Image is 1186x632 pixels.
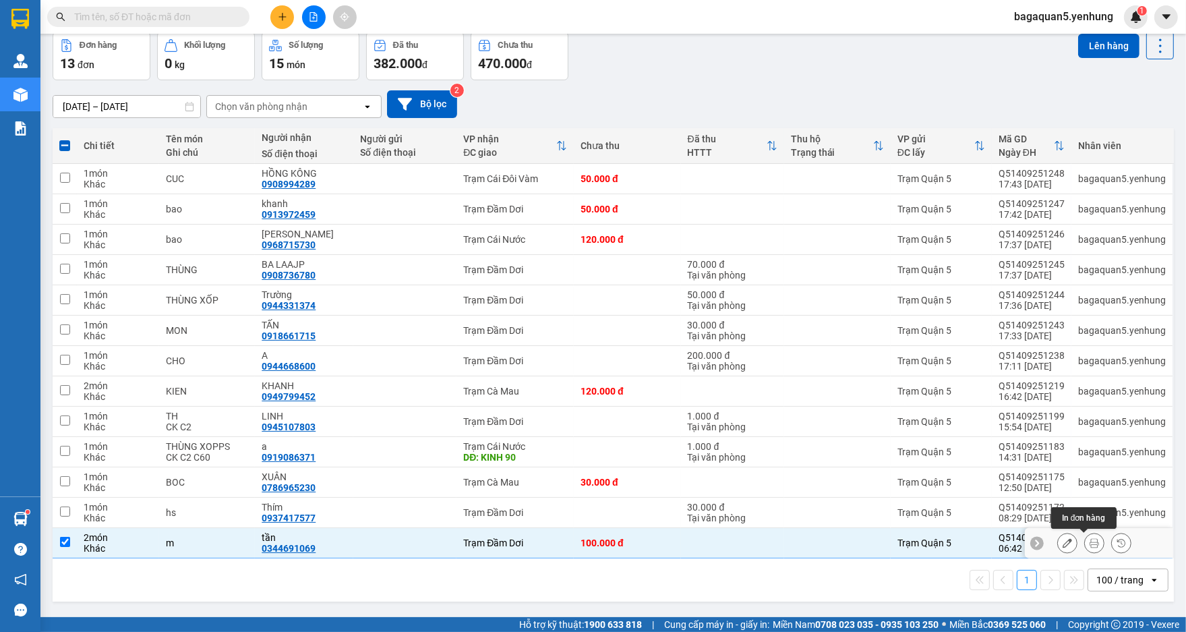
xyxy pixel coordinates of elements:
[891,128,992,164] th: Toggle SortBy
[897,173,985,184] div: Trạm Quận 5
[999,361,1065,372] div: 17:11 [DATE]
[988,619,1046,630] strong: 0369 525 060
[999,259,1065,270] div: Q51409251245
[1056,617,1058,632] span: |
[11,11,78,44] div: Trạm Quận 5
[340,12,349,22] span: aim
[262,471,347,482] div: XUÂN
[652,617,654,632] span: |
[999,422,1065,432] div: 15:54 [DATE]
[166,422,249,432] div: CK C2
[688,452,777,463] div: Tại văn phòng
[84,502,152,513] div: 1 món
[166,234,249,245] div: bao
[773,617,939,632] span: Miền Nam
[1078,173,1166,184] div: bagaquan5.yenhung
[13,88,28,102] img: warehouse-icon
[999,270,1065,281] div: 17:37 [DATE]
[262,239,316,250] div: 0968715730
[581,477,674,488] div: 30.000 đ
[84,471,152,482] div: 1 món
[688,411,777,422] div: 1.000 đ
[88,44,204,60] div: HỒNG KÔNG
[84,289,152,300] div: 1 món
[60,55,75,71] span: 13
[1078,416,1166,427] div: bagaquan5.yenhung
[422,59,427,70] span: đ
[581,234,674,245] div: 120.000 đ
[999,543,1065,554] div: 06:42 [DATE]
[527,59,532,70] span: đ
[999,513,1065,523] div: 08:29 [DATE]
[166,386,249,397] div: KIEN
[999,350,1065,361] div: Q51409251238
[262,270,316,281] div: 0908736780
[302,5,326,29] button: file-add
[309,12,318,22] span: file-add
[897,134,974,144] div: VP gửi
[999,452,1065,463] div: 14:31 [DATE]
[262,289,347,300] div: Trường
[166,325,249,336] div: MON
[84,441,152,452] div: 1 món
[175,59,185,70] span: kg
[688,422,777,432] div: Tại văn phòng
[362,101,373,112] svg: open
[999,380,1065,391] div: Q51409251219
[84,532,152,543] div: 2 món
[262,532,347,543] div: tần
[84,411,152,422] div: 1 món
[270,5,294,29] button: plus
[999,482,1065,493] div: 12:50 [DATE]
[463,416,567,427] div: Trạm Đầm Dơi
[1139,6,1144,16] span: 1
[262,148,347,159] div: Số điện thoại
[269,55,284,71] span: 15
[84,239,152,250] div: Khác
[999,300,1065,311] div: 17:36 [DATE]
[215,100,307,113] div: Chọn văn phòng nhận
[262,411,347,422] div: LINH
[471,32,568,80] button: Chưa thu470.000đ
[26,510,30,514] sup: 1
[1137,6,1147,16] sup: 1
[14,604,27,616] span: message
[13,121,28,136] img: solution-icon
[53,96,200,117] input: Select a date range.
[262,331,316,341] div: 0918661715
[463,134,556,144] div: VP nhận
[897,507,985,518] div: Trạm Quận 5
[1078,204,1166,214] div: bagaquan5.yenhung
[897,477,985,488] div: Trạm Quận 5
[688,441,777,452] div: 1.000 đ
[1078,355,1166,366] div: bagaquan5.yenhung
[897,538,985,548] div: Trạm Quận 5
[999,502,1065,513] div: Q51409251172
[1096,573,1144,587] div: 100 / trang
[262,361,316,372] div: 0944668600
[14,543,27,556] span: question-circle
[463,452,567,463] div: DĐ: KINH 90
[166,538,249,548] div: m
[1078,234,1166,245] div: bagaquan5.yenhung
[166,355,249,366] div: CHO
[84,422,152,432] div: Khác
[1111,620,1121,629] span: copyright
[581,140,674,151] div: Chưa thu
[262,168,347,179] div: HỒNG KÔNG
[897,355,985,366] div: Trạm Quận 5
[360,134,450,144] div: Người gửi
[84,179,152,190] div: Khác
[166,264,249,275] div: THÙNG
[463,355,567,366] div: Trạm Đầm Dơi
[166,173,249,184] div: CUC
[166,147,249,158] div: Ghi chú
[688,300,777,311] div: Tại văn phòng
[688,513,777,523] div: Tại văn phòng
[463,538,567,548] div: Trạm Đầm Dơi
[262,209,316,220] div: 0913972459
[262,391,316,402] div: 0949799452
[84,543,152,554] div: Khác
[287,59,305,70] span: món
[581,173,674,184] div: 50.000 đ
